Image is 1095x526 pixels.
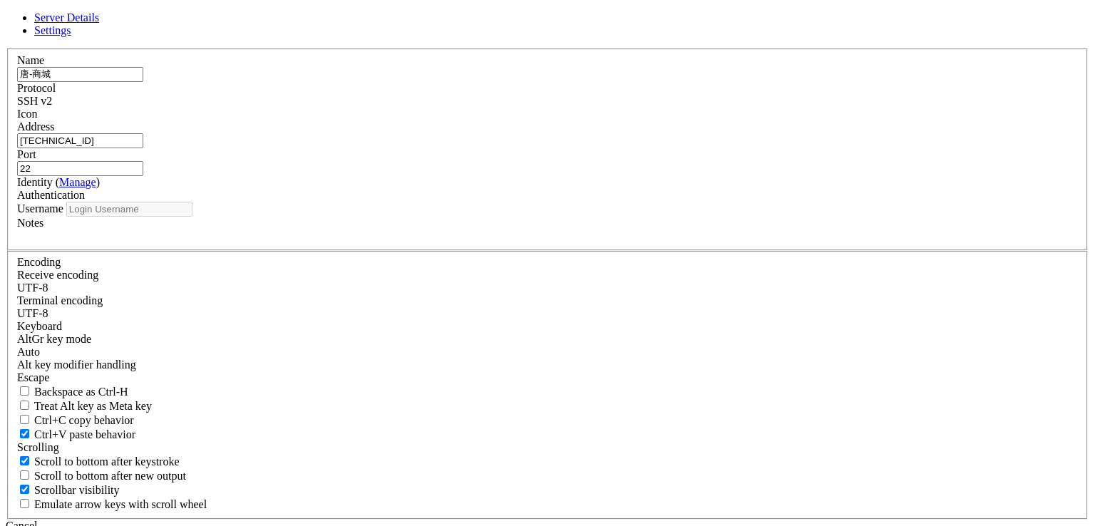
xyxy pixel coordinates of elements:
label: Protocol [17,82,56,94]
input: Backspace as Ctrl-H [20,386,29,396]
label: Address [17,120,54,133]
input: Ctrl+V paste behavior [20,429,29,438]
div: Auto [17,346,1078,359]
input: Ctrl+C copy behavior [20,415,29,424]
label: Ctrl+V pastes if true, sends ^V to host if false. Ctrl+Shift+V sends ^V to host if true, pastes i... [17,428,135,440]
label: If true, the backspace should send BS ('\x08', aka ^H). Otherwise the backspace key should send '... [17,386,128,398]
div: SSH v2 [17,95,1078,108]
label: Scrolling [17,441,59,453]
a: Manage [59,176,96,188]
input: Login Username [66,202,192,217]
span: Auto [17,346,40,358]
label: Encoding [17,256,61,268]
input: Scroll to bottom after new output [20,470,29,480]
input: Emulate arrow keys with scroll wheel [20,499,29,508]
div: Escape [17,371,1078,384]
input: Host Name or IP [17,133,143,148]
label: Whether the Alt key acts as a Meta key or as a distinct Alt key. [17,400,152,412]
label: Whether to scroll to the bottom on any keystroke. [17,455,180,468]
label: Controls how the Alt key is handled. Escape: Send an ESC prefix. 8-Bit: Add 128 to the typed char... [17,359,136,371]
label: The default terminal encoding. ISO-2022 enables character map translations (like graphics maps). ... [17,294,103,306]
span: Scrollbar visibility [34,484,120,496]
a: Settings [34,24,71,36]
label: Username [17,202,63,215]
label: Port [17,148,36,160]
input: Port Number [17,161,143,176]
span: Scroll to bottom after keystroke [34,455,180,468]
label: Identity [17,176,100,188]
span: Treat Alt key as Meta key [34,400,152,412]
label: Authentication [17,189,85,201]
span: Escape [17,371,49,383]
label: Set the expected encoding for data received from the host. If the encodings do not match, visual ... [17,333,91,345]
span: Ctrl+V paste behavior [34,428,135,440]
label: Scroll to bottom after new output. [17,470,186,482]
div: UTF-8 [17,307,1078,320]
span: Backspace as Ctrl-H [34,386,128,398]
input: Scrollbar visibility [20,485,29,494]
span: Emulate arrow keys with scroll wheel [34,498,207,510]
input: Treat Alt key as Meta key [20,401,29,410]
span: Ctrl+C copy behavior [34,414,134,426]
label: Icon [17,108,37,120]
span: SSH v2 [17,95,52,107]
label: Name [17,54,44,66]
label: Set the expected encoding for data received from the host. If the encodings do not match, visual ... [17,269,98,281]
input: Scroll to bottom after keystroke [20,456,29,465]
label: When using the alternative screen buffer, and DECCKM (Application Cursor Keys) is active, mouse w... [17,498,207,510]
span: UTF-8 [17,282,48,294]
label: Notes [17,217,43,229]
label: The vertical scrollbar mode. [17,484,120,496]
label: Ctrl-C copies if true, send ^C to host if false. Ctrl-Shift-C sends ^C to host if true, copies if... [17,414,134,426]
span: ( ) [56,176,100,188]
span: Scroll to bottom after new output [34,470,186,482]
a: Server Details [34,11,99,24]
label: Keyboard [17,320,62,332]
input: Server Name [17,67,143,82]
div: UTF-8 [17,282,1078,294]
span: UTF-8 [17,307,48,319]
